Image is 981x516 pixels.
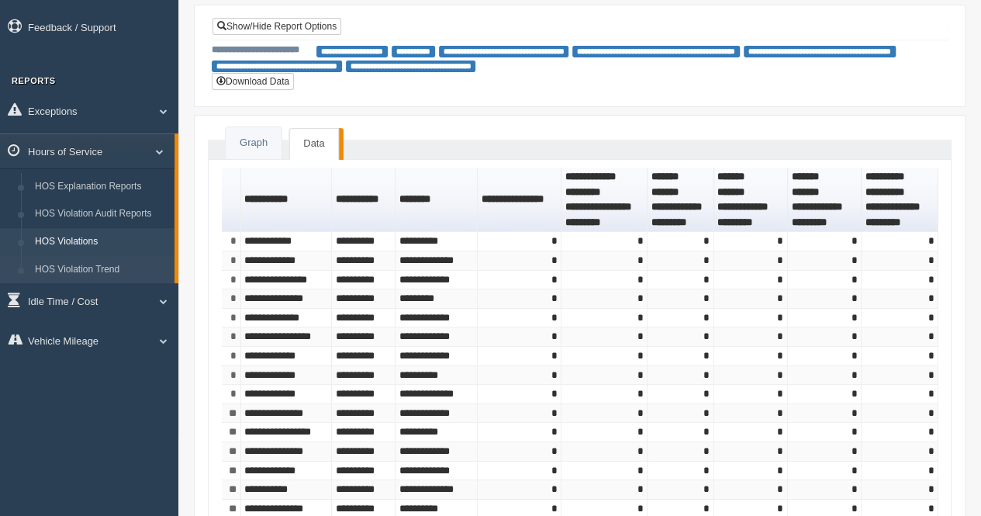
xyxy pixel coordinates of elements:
[289,128,338,160] a: Data
[332,168,396,232] th: Sort column
[28,173,174,201] a: HOS Explanation Reports
[226,127,282,159] a: Graph
[396,168,478,232] th: Sort column
[28,228,174,256] a: HOS Violations
[561,168,648,232] th: Sort column
[714,168,788,232] th: Sort column
[212,18,341,35] a: Show/Hide Report Options
[28,200,174,228] a: HOS Violation Audit Reports
[788,168,862,232] th: Sort column
[478,168,561,232] th: Sort column
[28,256,174,284] a: HOS Violation Trend
[241,168,332,232] th: Sort column
[648,168,714,232] th: Sort column
[212,73,294,90] button: Download Data
[862,168,938,232] th: Sort column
